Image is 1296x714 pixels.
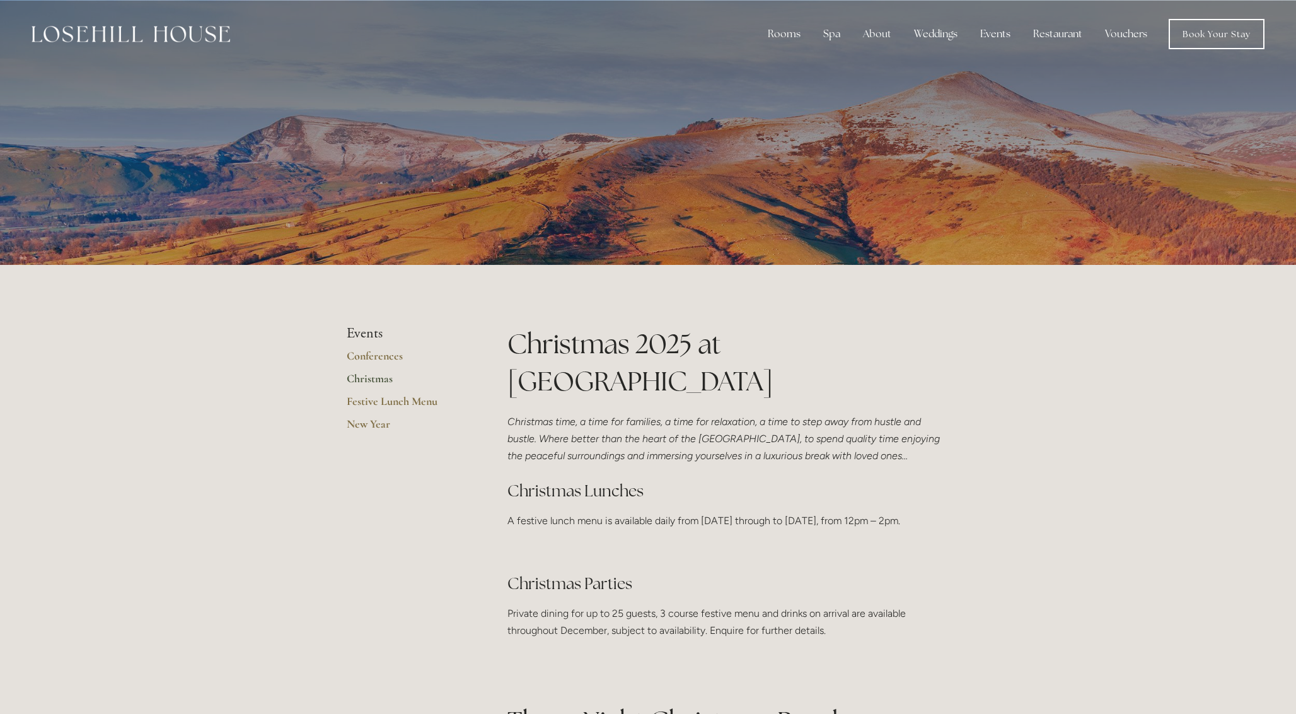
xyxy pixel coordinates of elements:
div: Weddings [904,21,968,47]
a: Vouchers [1095,21,1157,47]
p: A festive lunch menu is available daily from [DATE] through to [DATE], from 12pm – 2pm. [507,512,949,529]
h2: Christmas Lunches [507,480,949,502]
a: Festive Lunch Menu [347,394,467,417]
a: Christmas [347,372,467,394]
em: Christmas time, a time for families, a time for relaxation, a time to step away from hustle and b... [507,416,942,462]
div: Rooms [758,21,811,47]
p: Private dining for up to 25 guests, 3 course festive menu and drinks on arrival are available thr... [507,605,949,639]
a: Book Your Stay [1169,19,1264,49]
div: Events [970,21,1021,47]
a: Conferences [347,349,467,372]
div: Restaurant [1023,21,1092,47]
h2: Christmas Parties [507,573,949,595]
a: New Year [347,417,467,440]
div: About [853,21,901,47]
div: Spa [813,21,850,47]
li: Events [347,325,467,342]
h1: Christmas 2025 at [GEOGRAPHIC_DATA] [507,325,949,400]
img: Losehill House [32,26,230,42]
